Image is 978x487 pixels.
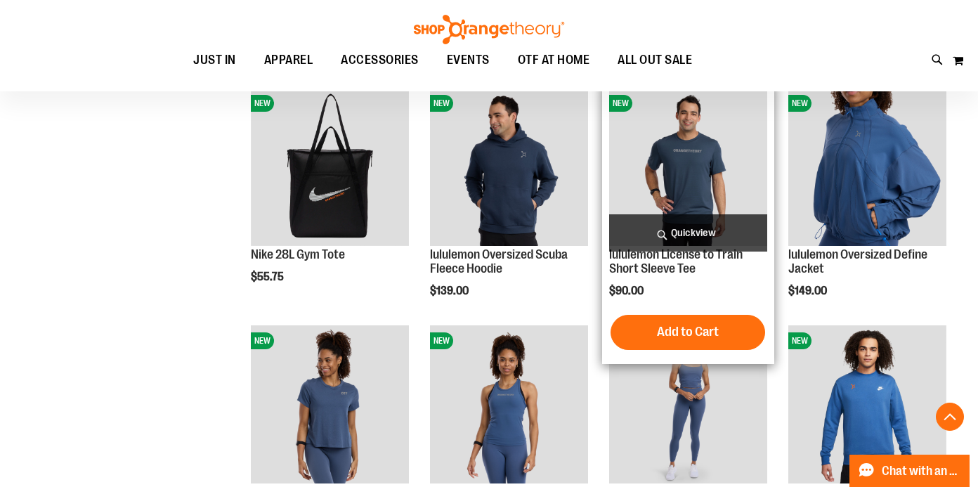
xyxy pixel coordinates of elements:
a: lululemon Oversized Define JacketNEW [788,88,946,248]
span: ACCESSORIES [341,44,419,76]
img: lululemon Classic-Fit Cotton-Blend Tee [251,325,409,483]
span: Chat with an Expert [882,465,961,478]
span: $90.00 [609,285,646,297]
a: lululemon License to Train Short Sleeve TeeNEW [609,88,767,248]
a: Nike 28L Gym Tote [251,247,345,261]
img: lululemon License to Train Short Sleeve Tee [609,88,767,246]
a: lululemon License to Train Short Sleeve Tee [609,247,743,275]
a: lululemon Classic-Fit Cotton-Blend TeeNEW [251,325,409,486]
a: lululemon Oversized Define Jacket [788,247,927,275]
div: product [781,81,953,332]
img: lululemon Oversized Scuba Fleece Hoodie [430,88,588,246]
span: JUST IN [193,44,236,76]
span: EVENTS [447,44,490,76]
a: Nike 28L Gym ToteNEW [251,88,409,248]
img: Unisex Nike Fleece Crew [788,325,946,483]
span: NEW [430,95,453,112]
a: Quickview [609,214,767,252]
img: Nike 28L Gym Tote [251,88,409,246]
span: NEW [251,95,274,112]
img: lululemon Wunder Train Strappy Tank [609,325,767,483]
button: Add to Cart [611,315,765,350]
img: Shop Orangetheory [412,15,566,44]
a: lululemon Align Waist Length Racerback TankNEW [430,325,588,486]
a: Unisex Nike Fleece CrewNEW [788,325,946,486]
span: Add to Cart [657,324,719,339]
a: lululemon Oversized Scuba Fleece HoodieNEW [430,88,588,248]
span: NEW [788,95,811,112]
div: product [602,81,774,363]
img: lululemon Align Waist Length Racerback Tank [430,325,588,483]
span: NEW [430,332,453,349]
span: NEW [609,95,632,112]
span: APPAREL [264,44,313,76]
button: Back To Top [936,403,964,431]
div: product [244,81,416,319]
button: Chat with an Expert [849,455,970,487]
a: lululemon Wunder Train Strappy TankNEW [609,325,767,486]
div: product [423,81,595,332]
span: NEW [788,332,811,349]
span: $55.75 [251,271,286,283]
span: NEW [251,332,274,349]
span: OTF AT HOME [518,44,590,76]
a: lululemon Oversized Scuba Fleece Hoodie [430,247,568,275]
span: $139.00 [430,285,471,297]
span: $149.00 [788,285,829,297]
span: ALL OUT SALE [618,44,692,76]
img: lululemon Oversized Define Jacket [788,88,946,246]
